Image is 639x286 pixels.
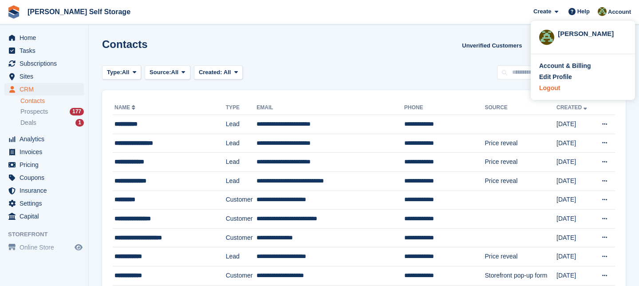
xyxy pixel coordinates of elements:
[558,29,627,37] div: [PERSON_NAME]
[556,153,594,172] td: [DATE]
[20,133,73,145] span: Analytics
[20,171,73,184] span: Coupons
[150,68,171,77] span: Source:
[533,7,551,16] span: Create
[7,5,20,19] img: stora-icon-8386f47178a22dfd0bd8f6a31ec36ba5ce8667c1dd55bd0f319d3a0aa187defe.svg
[539,83,627,93] a: Logout
[485,153,557,172] td: Price reveal
[20,184,73,197] span: Insurance
[194,65,243,80] button: Created: All
[20,210,73,222] span: Capital
[20,107,48,116] span: Prospects
[556,210,594,229] td: [DATE]
[102,38,148,50] h1: Contacts
[556,171,594,191] td: [DATE]
[20,118,84,127] a: Deals 1
[226,191,257,210] td: Customer
[114,104,137,111] a: Name
[4,133,84,145] a: menu
[226,247,257,266] td: Lead
[4,44,84,57] a: menu
[199,69,222,75] span: Created:
[20,44,73,57] span: Tasks
[75,119,84,127] div: 1
[556,104,589,111] a: Created
[107,68,122,77] span: Type:
[256,101,404,115] th: Email
[20,241,73,254] span: Online Store
[20,57,73,70] span: Subscriptions
[20,146,73,158] span: Invoices
[4,210,84,222] a: menu
[539,72,627,82] a: Edit Profile
[577,7,590,16] span: Help
[226,266,257,285] td: Customer
[485,266,557,285] td: Storefront pop-up form
[4,146,84,158] a: menu
[556,115,594,134] td: [DATE]
[70,108,84,115] div: 177
[539,83,560,93] div: Logout
[485,247,557,266] td: Price reveal
[73,242,84,253] a: Preview store
[122,68,130,77] span: All
[20,97,84,105] a: Contacts
[4,83,84,95] a: menu
[556,134,594,153] td: [DATE]
[226,134,257,153] td: Lead
[226,101,257,115] th: Type
[24,4,134,19] a: [PERSON_NAME] Self Storage
[556,191,594,210] td: [DATE]
[4,32,84,44] a: menu
[20,119,36,127] span: Deals
[4,70,84,83] a: menu
[485,134,557,153] td: Price reveal
[4,57,84,70] a: menu
[608,8,631,16] span: Account
[4,197,84,210] a: menu
[485,101,557,115] th: Source
[529,38,568,53] button: Export
[404,101,485,115] th: Phone
[539,61,627,71] a: Account & Billing
[20,83,73,95] span: CRM
[226,115,257,134] td: Lead
[20,197,73,210] span: Settings
[4,171,84,184] a: menu
[145,65,190,80] button: Source: All
[224,69,231,75] span: All
[539,61,591,71] div: Account & Billing
[226,228,257,247] td: Customer
[20,32,73,44] span: Home
[539,30,554,45] img: Karl
[556,266,594,285] td: [DATE]
[556,247,594,266] td: [DATE]
[20,70,73,83] span: Sites
[4,241,84,254] a: menu
[226,153,257,172] td: Lead
[102,65,141,80] button: Type: All
[556,228,594,247] td: [DATE]
[485,171,557,191] td: Price reveal
[20,107,84,116] a: Prospects 177
[598,7,607,16] img: Karl
[20,159,73,171] span: Pricing
[4,159,84,171] a: menu
[171,68,179,77] span: All
[8,230,88,239] span: Storefront
[458,38,525,53] a: Unverified Customers
[4,184,84,197] a: menu
[226,171,257,191] td: Lead
[539,72,572,82] div: Edit Profile
[226,210,257,229] td: Customer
